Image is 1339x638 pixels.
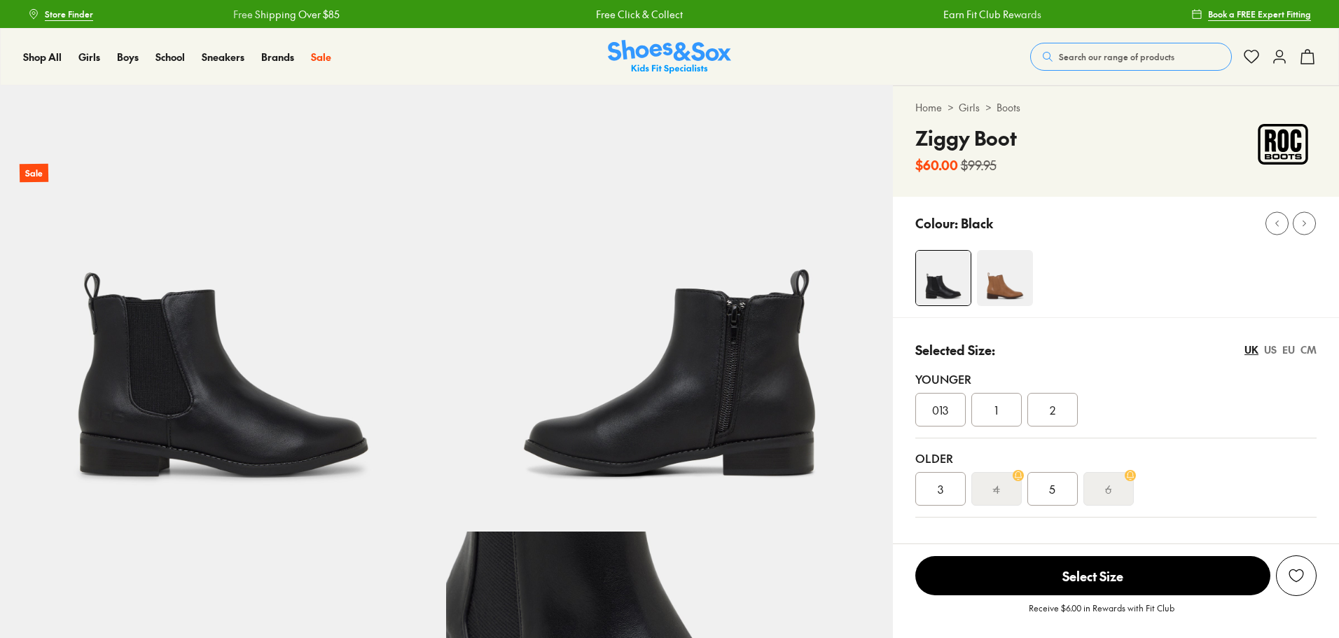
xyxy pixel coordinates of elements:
[78,50,100,64] a: Girls
[961,155,997,174] s: $99.95
[915,540,1317,555] div: Unsure on sizing? We have a range of resources to help
[1208,8,1311,20] span: Book a FREE Expert Fitting
[994,401,998,418] span: 1
[23,50,62,64] a: Shop All
[446,85,892,532] img: 5-495065_1
[595,7,681,22] a: Free Click & Collect
[932,401,948,418] span: 013
[608,40,731,74] img: SNS_Logo_Responsive.svg
[915,556,1270,595] span: Select Size
[1244,342,1258,357] div: UK
[997,100,1020,115] a: Boots
[232,7,338,22] a: Free Shipping Over $85
[915,370,1317,387] div: Younger
[45,8,93,20] span: Store Finder
[311,50,331,64] a: Sale
[915,100,942,115] a: Home
[915,450,1317,466] div: Older
[938,480,943,497] span: 3
[1282,342,1295,357] div: EU
[1049,480,1055,497] span: 5
[915,155,958,174] b: $60.00
[20,164,48,183] p: Sale
[915,123,1017,153] h4: Ziggy Boot
[1264,342,1277,357] div: US
[915,100,1317,115] div: > >
[1059,50,1174,63] span: Search our range of products
[202,50,244,64] a: Sneakers
[155,50,185,64] a: School
[915,555,1270,596] button: Select Size
[961,214,993,233] p: Black
[959,100,980,115] a: Girls
[977,250,1033,306] img: 4-495060_1
[915,214,958,233] p: Colour:
[1029,602,1174,627] p: Receive $6.00 in Rewards with Fit Club
[993,480,1000,497] s: 4
[1300,342,1317,357] div: CM
[1030,43,1232,71] button: Search our range of products
[28,1,93,27] a: Store Finder
[608,40,731,74] a: Shoes & Sox
[1276,555,1317,596] button: Add to Wishlist
[1105,480,1111,497] s: 6
[942,7,1040,22] a: Earn Fit Club Rewards
[261,50,294,64] a: Brands
[915,340,995,359] p: Selected Size:
[916,251,971,305] img: 4-495064_1
[1249,123,1317,165] img: Vendor logo
[1191,1,1311,27] a: Book a FREE Expert Fitting
[117,50,139,64] a: Boys
[1050,401,1055,418] span: 2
